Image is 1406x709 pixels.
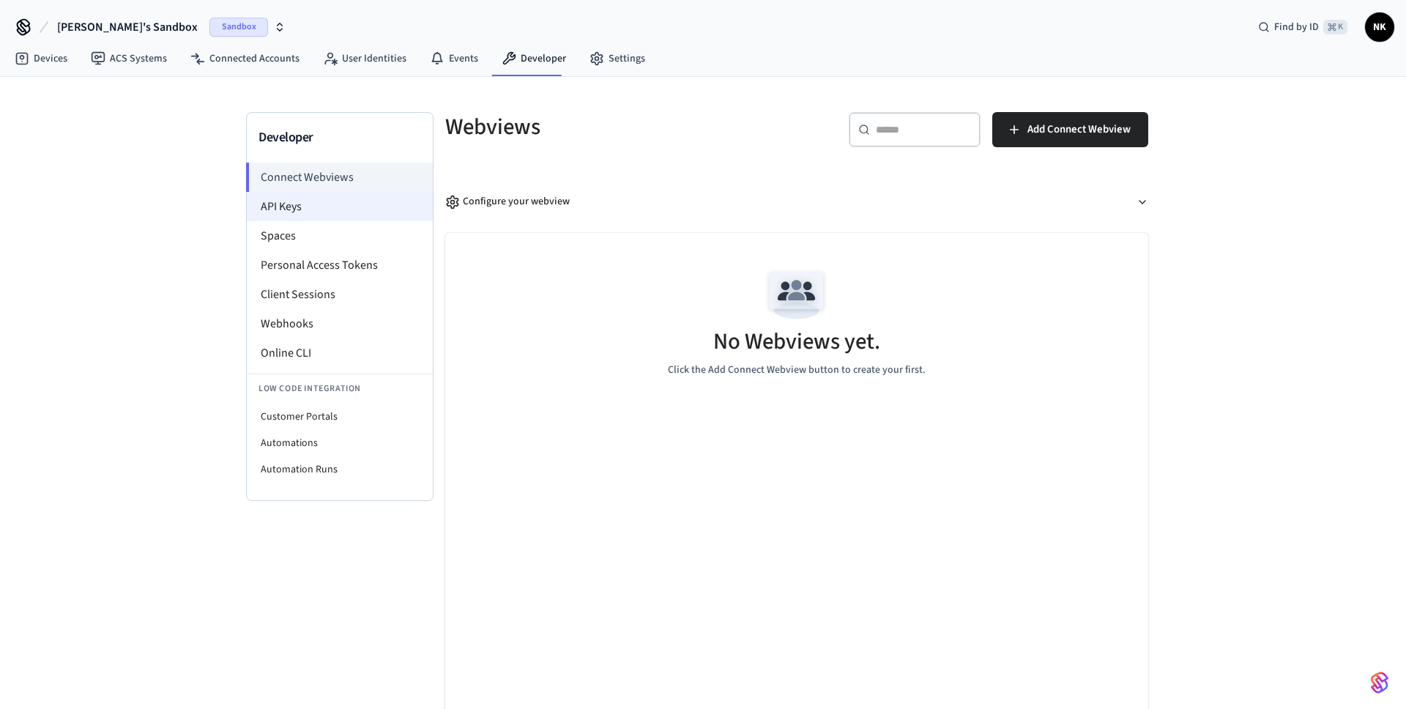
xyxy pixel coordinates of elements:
p: Click the Add Connect Webview button to create your first. [668,363,926,378]
li: Customer Portals [247,404,433,430]
button: Configure your webview [445,182,1148,221]
li: Personal Access Tokens [247,250,433,280]
h5: Webviews [445,112,788,142]
button: NK [1365,12,1394,42]
a: ACS Systems [79,45,179,72]
a: Connected Accounts [179,45,311,72]
li: Spaces [247,221,433,250]
h5: No Webviews yet. [713,327,880,357]
li: Low Code Integration [247,374,433,404]
span: ⌘ K [1323,20,1347,34]
li: Online CLI [247,338,433,368]
a: Events [418,45,490,72]
span: Add Connect Webview [1027,120,1131,139]
span: NK [1366,14,1393,40]
h3: Developer [258,127,421,148]
li: Webhooks [247,309,433,338]
span: Sandbox [209,18,268,37]
span: [PERSON_NAME]'s Sandbox [57,18,198,36]
img: Team Empty State [764,262,830,328]
li: API Keys [247,192,433,221]
div: Find by ID⌘ K [1246,14,1359,40]
a: Devices [3,45,79,72]
li: Automations [247,430,433,456]
span: Find by ID [1274,20,1319,34]
button: Add Connect Webview [992,112,1148,147]
a: Developer [490,45,578,72]
li: Automation Runs [247,456,433,483]
li: Client Sessions [247,280,433,309]
a: User Identities [311,45,418,72]
a: Settings [578,45,657,72]
div: Configure your webview [445,194,570,209]
li: Connect Webviews [246,163,433,192]
img: SeamLogoGradient.69752ec5.svg [1371,671,1388,694]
